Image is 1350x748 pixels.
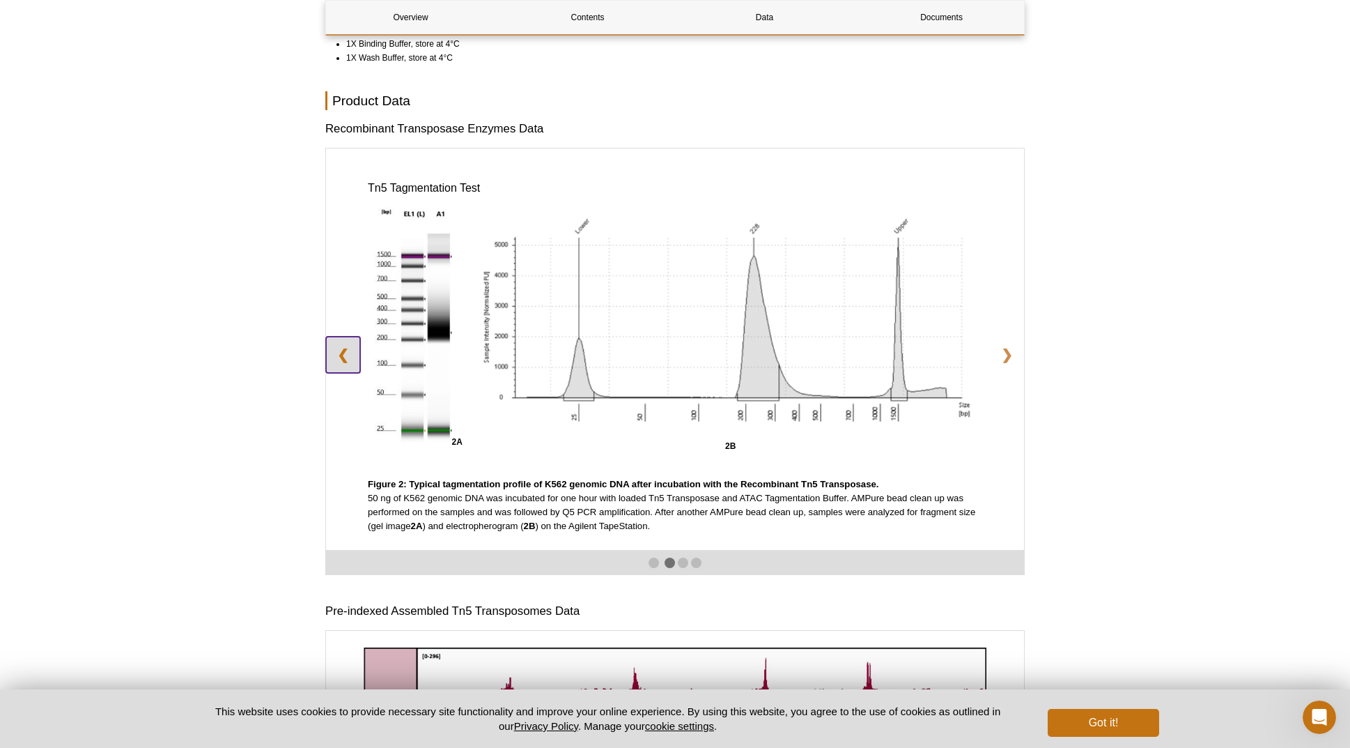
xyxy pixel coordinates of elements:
[326,1,495,34] a: Overview
[368,180,982,197] h3: Tn5 Tagmentation Test
[411,521,423,531] strong: 2A
[368,479,878,489] strong: Figure 2: Typical tagmentation profile of K562 genomic DNA after incubation with the Recombinant ...
[524,521,536,531] strong: 2B
[1303,701,1336,734] iframe: Intercom live chat
[645,720,714,732] button: cookie settings
[326,337,360,373] a: ❮
[857,1,1026,34] a: Documents
[325,121,1025,137] h3: Recombinant Transposase Enzymes Data
[452,437,463,447] strong: 2A
[503,1,672,34] a: Contents
[725,441,736,451] strong: 2B
[325,603,1025,620] h3: Pre-indexed Assembled Tn5 Transposomes Data
[479,207,982,435] img: Histone H3 PTM Multiplex Data of Histone Abundance in Mouse Tissue.
[346,37,1012,51] li: 1X Binding Buffer, store at 4°C
[990,337,1024,373] a: ❯
[368,478,982,533] p: 50 ng of K562 genomic DNA was incubated for one hour with loaded Tn5 Transposase and ATAC Tagment...
[374,207,452,445] img: Histone H3 PTM Multiplex Data of Histone Abundance in Mouse Tissue.
[325,91,1025,110] h2: Product Data
[346,51,1012,65] li: 1X Wash Buffer, store at 4°C
[680,1,849,34] a: Data
[514,720,578,732] a: Privacy Policy
[191,704,1025,733] p: This website uses cookies to provide necessary site functionality and improve your online experie...
[1048,709,1159,737] button: Got it!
